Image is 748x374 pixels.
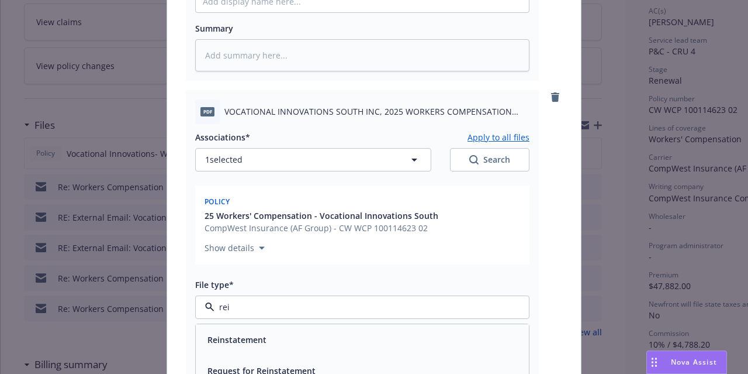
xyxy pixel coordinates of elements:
button: Apply to all files [467,131,529,143]
span: CompWest Insurance (AF Group) - CW WCP 100114623 02 [205,222,438,234]
span: Nova Assist [671,357,717,367]
span: Policy [205,197,230,207]
div: Search [469,154,510,166]
svg: Search [469,155,479,164]
input: Filter by keyword [214,301,505,313]
span: 1 selected [205,153,243,166]
button: 1selected [195,148,431,171]
span: Associations* [195,132,250,143]
div: Drag to move [647,351,662,373]
button: Reinstatement [207,334,266,346]
button: Show details [200,241,269,255]
button: 25 Workers' Compensation - Vocational Innovations South [205,210,438,222]
button: Nova Assist [646,351,727,374]
span: File type* [195,279,234,290]
button: SearchSearch [450,148,529,171]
